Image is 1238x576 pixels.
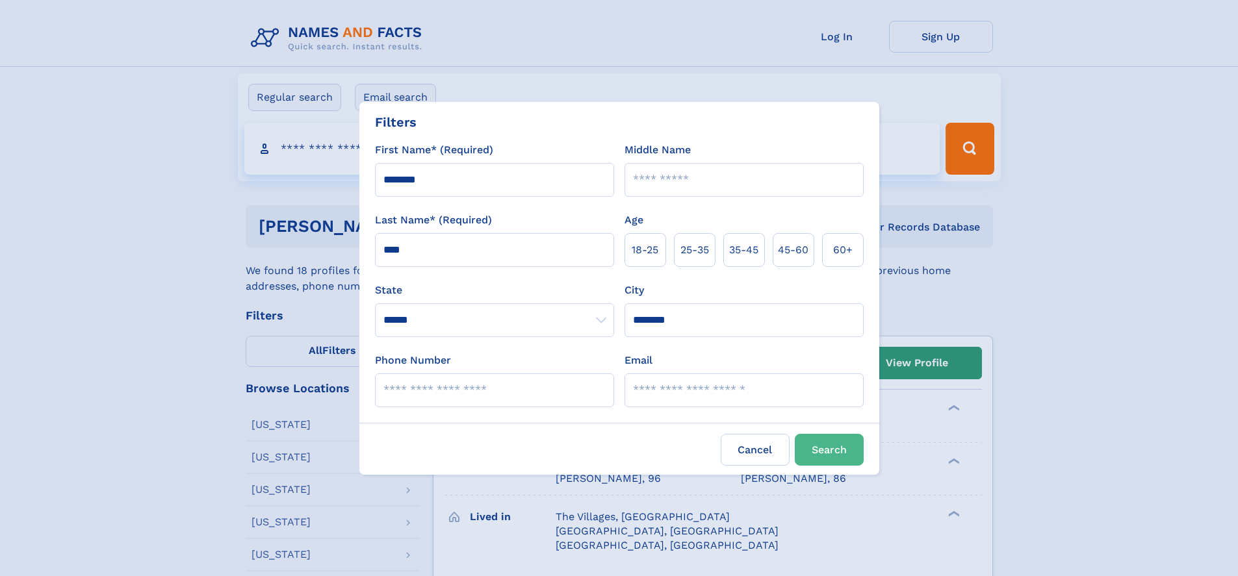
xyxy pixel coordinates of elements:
[795,434,864,466] button: Search
[375,282,614,298] label: State
[375,112,417,132] div: Filters
[729,242,758,258] span: 35‑45
[778,242,808,258] span: 45‑60
[680,242,709,258] span: 25‑35
[625,282,644,298] label: City
[375,353,451,368] label: Phone Number
[625,142,691,158] label: Middle Name
[375,212,492,228] label: Last Name* (Required)
[625,353,652,368] label: Email
[625,212,643,228] label: Age
[721,434,790,466] label: Cancel
[833,242,853,258] span: 60+
[632,242,658,258] span: 18‑25
[375,142,493,158] label: First Name* (Required)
